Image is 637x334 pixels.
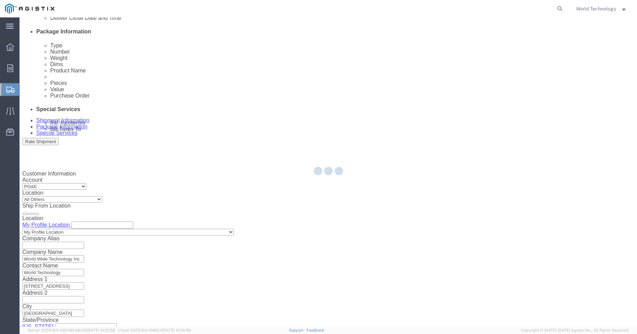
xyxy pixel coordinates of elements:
[118,328,191,332] span: Client: 2025.19.0-1f462a1
[306,328,324,332] a: Feedback
[521,327,629,333] span: Copyright © [DATE]-[DATE] Agistix Inc., All Rights Reserved
[5,3,54,14] img: logo
[576,5,616,13] span: World Technology
[289,328,306,332] a: Support
[162,328,191,332] span: [DATE] 10:06:59
[576,5,628,13] button: World Technology
[87,328,115,332] span: [DATE] 10:22:58
[28,328,115,332] span: Server: 2025.19.0-b9208248b56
